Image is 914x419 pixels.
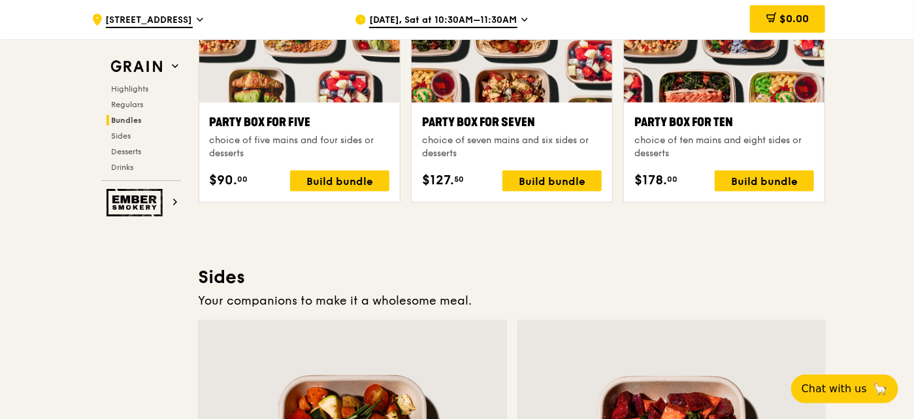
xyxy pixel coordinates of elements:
span: 00 [238,174,248,184]
span: Chat with us [802,381,867,397]
div: Build bundle [715,171,814,192]
span: [STREET_ADDRESS] [106,14,193,28]
div: Build bundle [502,171,602,192]
img: Ember Smokery web logo [106,189,167,216]
img: Grain web logo [106,55,167,78]
div: Your companions to make it a wholesome meal. [199,292,826,310]
div: choice of seven mains and six sides or desserts [422,134,602,160]
div: choice of ten mains and eight sides or desserts [634,134,814,160]
span: Highlights [112,84,149,93]
span: Sides [112,131,131,141]
span: 00 [667,174,677,184]
h3: Sides [199,265,826,289]
span: 🦙 [872,381,888,397]
div: Party Box for Ten [634,113,814,131]
div: Party Box for Seven [422,113,602,131]
span: [DATE], Sat at 10:30AM–11:30AM [369,14,517,28]
div: Build bundle [290,171,389,192]
span: Bundles [112,116,142,125]
span: Desserts [112,147,142,156]
div: choice of five mains and four sides or desserts [210,134,389,160]
div: Party Box for Five [210,113,389,131]
span: 50 [454,174,464,184]
span: Regulars [112,100,144,109]
span: $90. [210,171,238,190]
span: $178. [634,171,667,190]
span: $127. [422,171,454,190]
button: Chat with us🦙 [791,375,898,403]
span: $0.00 [779,12,809,25]
span: Drinks [112,163,134,172]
